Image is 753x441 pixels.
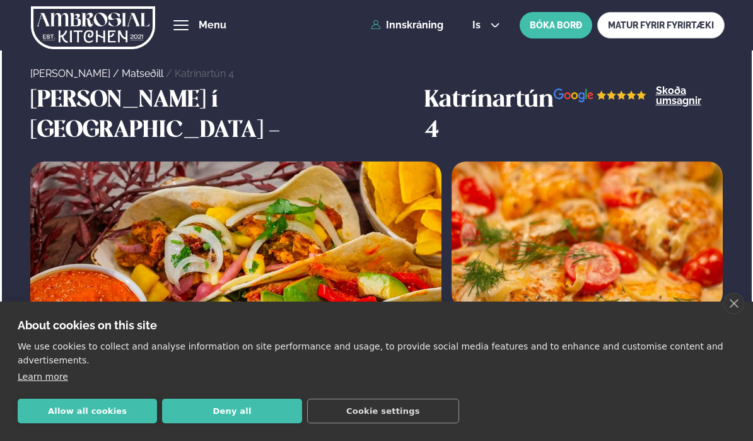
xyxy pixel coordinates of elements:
button: is [462,20,510,30]
strong: About cookies on this site [18,319,157,332]
a: Skoða umsagnir [656,86,723,106]
button: hamburger [173,18,189,33]
span: / [113,68,122,79]
a: close [723,293,744,314]
button: Allow all cookies [18,399,157,423]
h3: Katrínartún 4 [424,86,554,146]
button: Cookie settings [307,399,459,423]
a: Innskráning [371,20,443,31]
a: MATUR FYRIR FYRIRTÆKI [597,12,725,38]
img: logo [31,2,155,54]
p: We use cookies to collect and analyse information on site performance and usage, to provide socia... [18,339,735,367]
button: Deny all [162,399,301,423]
span: / [166,68,175,79]
h3: [PERSON_NAME] í [GEOGRAPHIC_DATA] - [30,86,418,146]
a: Katrínartún 4 [175,68,234,79]
img: image alt [452,162,723,308]
a: Learn more [18,372,68,382]
a: [PERSON_NAME] [30,68,110,79]
span: is [472,20,484,30]
img: image alt [554,88,646,103]
button: BÓKA BORÐ [520,12,592,38]
a: Matseðill [122,68,163,79]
